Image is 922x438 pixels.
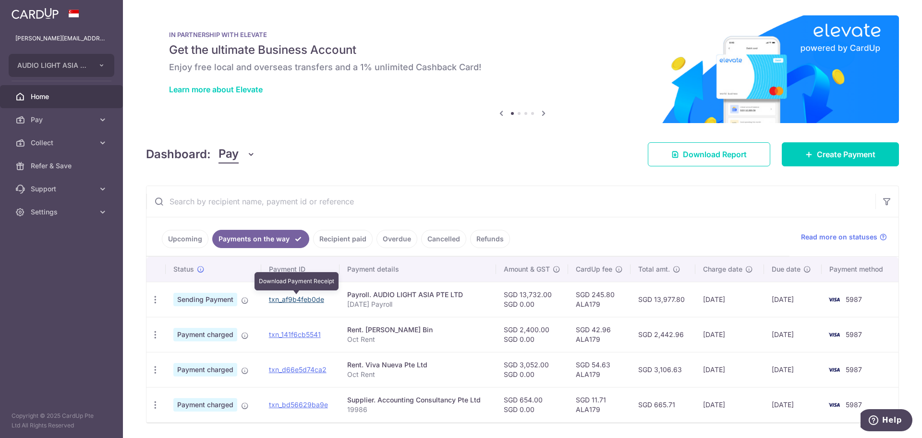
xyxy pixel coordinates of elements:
td: SGD 11.71 ALA179 [568,387,631,422]
p: Oct Rent [347,335,488,344]
td: [DATE] [695,282,764,317]
td: [DATE] [764,317,822,352]
a: Overdue [376,230,417,248]
td: [DATE] [695,317,764,352]
span: 5987 [846,365,862,374]
span: Payment charged [173,398,237,412]
a: Create Payment [782,142,899,166]
td: SGD 2,442.96 [631,317,696,352]
span: 5987 [846,295,862,303]
td: [DATE] [764,387,822,422]
a: Learn more about Elevate [169,85,263,94]
a: txn_af9b4feb0de [269,295,324,303]
span: Read more on statuses [801,232,877,242]
iframe: Opens a widget where you can find more information [861,409,912,433]
td: SGD 42.96 ALA179 [568,317,631,352]
td: SGD 54.63 ALA179 [568,352,631,387]
img: Renovation banner [146,15,899,123]
span: Total amt. [638,264,670,274]
div: Rent. [PERSON_NAME] Bin [347,325,488,335]
input: Search by recipient name, payment id or reference [146,186,875,217]
img: CardUp [12,8,59,19]
span: Payment charged [173,328,237,341]
a: Read more on statuses [801,232,887,242]
span: Pay [218,145,239,163]
span: CardUp fee [576,264,612,274]
div: Supplier. Accounting Consultancy Pte Ltd [347,395,488,405]
span: Amount & GST [504,264,550,274]
span: Due date [772,264,801,274]
h5: Get the ultimate Business Account [169,42,876,58]
p: 19986 [347,405,488,414]
img: Bank Card [825,399,844,411]
span: Settings [31,207,94,217]
img: Bank Card [825,329,844,340]
img: Bank Card [825,294,844,305]
h6: Enjoy free local and overseas transfers and a 1% unlimited Cashback Card! [169,62,876,73]
span: Support [31,184,94,194]
a: txn_d66e5d74ca2 [269,365,327,374]
a: Payments on the way [212,230,309,248]
span: Create Payment [817,149,875,160]
span: Download Report [683,149,747,160]
td: [DATE] [695,387,764,422]
td: SGD 3,052.00 SGD 0.00 [496,352,568,387]
td: SGD 3,106.63 [631,352,696,387]
span: 5987 [846,400,862,409]
a: Cancelled [421,230,466,248]
a: txn_bd56629ba9e [269,400,328,409]
td: [DATE] [695,352,764,387]
span: Payment charged [173,363,237,376]
th: Payment ID [261,257,340,282]
td: [DATE] [764,282,822,317]
button: Pay [218,145,255,163]
span: Pay [31,115,94,125]
span: 5987 [846,330,862,338]
div: Download Payment Receipt [255,272,339,290]
td: [DATE] [764,352,822,387]
td: SGD 13,732.00 SGD 0.00 [496,282,568,317]
span: AUDIO LIGHT ASIA PTE LTD [17,61,88,70]
div: Payroll. AUDIO LIGHT ASIA PTE LTD [347,290,488,300]
td: SGD 13,977.80 [631,282,696,317]
td: SGD 654.00 SGD 0.00 [496,387,568,422]
span: Collect [31,138,94,148]
span: Status [173,264,194,274]
span: Sending Payment [173,293,237,306]
span: Charge date [703,264,742,274]
a: Download Report [648,142,770,166]
p: Oct Rent [347,370,488,379]
a: Recipient paid [313,230,373,248]
th: Payment details [340,257,496,282]
td: SGD 665.71 [631,387,696,422]
th: Payment method [822,257,898,282]
a: Refunds [470,230,510,248]
td: SGD 245.80 ALA179 [568,282,631,317]
a: txn_141f6cb5541 [269,330,321,338]
p: IN PARTNERSHIP WITH ELEVATE [169,31,876,38]
div: Rent. Viva Nueva Pte Ltd [347,360,488,370]
a: Upcoming [162,230,208,248]
span: Refer & Save [31,161,94,171]
p: [PERSON_NAME][EMAIL_ADDRESS][DOMAIN_NAME] [15,34,108,43]
button: AUDIO LIGHT ASIA PTE LTD [9,54,114,77]
p: [DATE] Payroll [347,300,488,309]
span: Home [31,92,94,101]
img: Bank Card [825,364,844,375]
h4: Dashboard: [146,146,211,163]
td: SGD 2,400.00 SGD 0.00 [496,317,568,352]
